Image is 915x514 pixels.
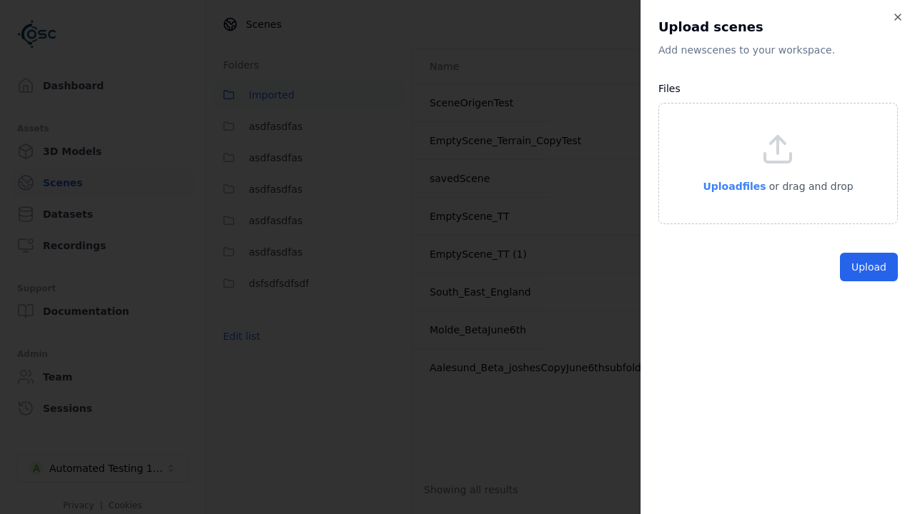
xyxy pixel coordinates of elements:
[658,83,681,94] label: Files
[840,253,898,281] button: Upload
[766,178,854,195] p: or drag and drop
[703,181,766,192] span: Upload files
[658,43,898,57] p: Add new scene s to your workspace.
[658,17,898,37] h2: Upload scenes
